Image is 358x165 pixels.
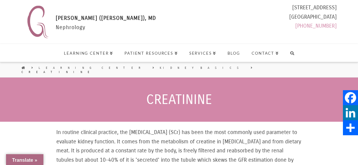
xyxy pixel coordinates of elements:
div: [STREET_ADDRESS] [GEOGRAPHIC_DATA] [289,3,337,33]
span: Translate » [12,157,37,163]
a: Kidney Basics [160,66,244,70]
a: Creatinine [21,70,95,74]
span: Blog [228,51,240,55]
a: Learning Center [39,66,146,70]
span: Services [189,51,216,55]
img: Nephrology [24,3,51,41]
span: Patient Resources [124,51,177,55]
span: Contact [252,51,279,55]
a: Facebook [343,90,358,105]
a: LinkedIn [343,105,358,120]
div: Nephrology [56,14,156,41]
a: Contact [246,44,284,62]
a: Patient Resources [118,44,183,62]
a: Services [183,44,222,62]
span: [PERSON_NAME] ([PERSON_NAME]), MD [56,15,156,21]
a: Blog [221,44,246,62]
span: Learning Center [64,51,113,55]
a: [PHONE_NUMBER] [295,23,337,29]
a: Learning Center [58,44,118,62]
